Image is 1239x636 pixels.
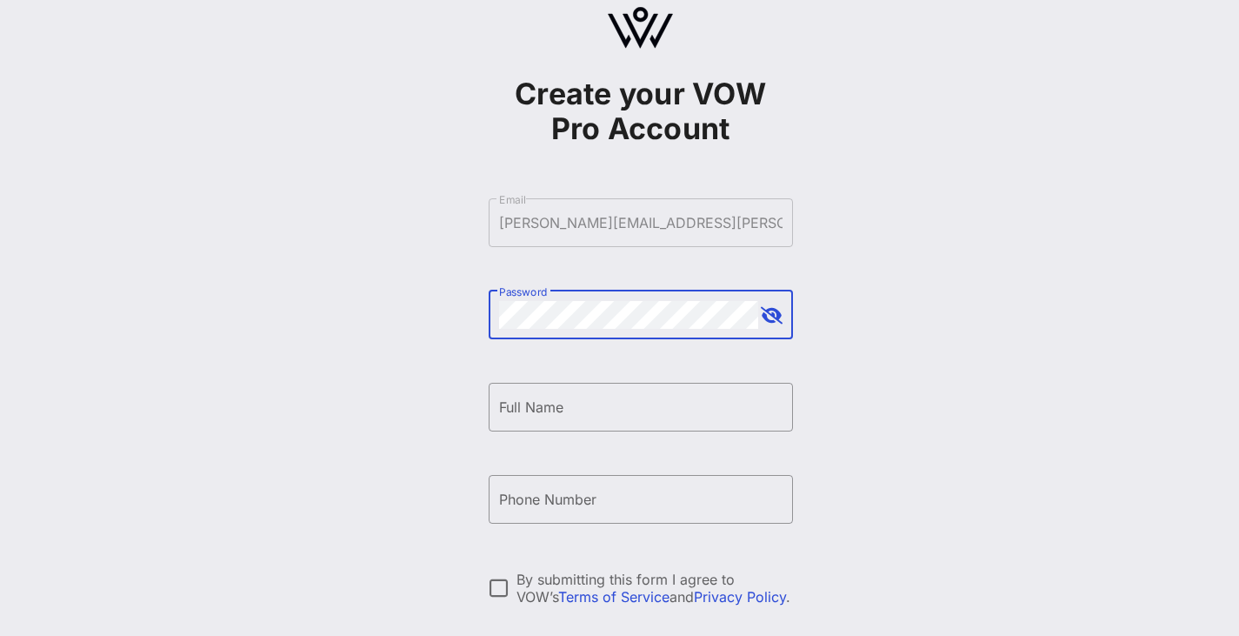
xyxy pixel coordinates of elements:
a: Privacy Policy [694,588,786,606]
div: By submitting this form I agree to VOW’s and . [516,571,793,606]
label: Email [499,193,526,206]
a: Terms of Service [558,588,669,606]
label: Password [499,285,548,298]
h1: Create your VOW Pro Account [489,77,793,146]
button: append icon [761,307,783,325]
img: logo.svg [608,7,673,49]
